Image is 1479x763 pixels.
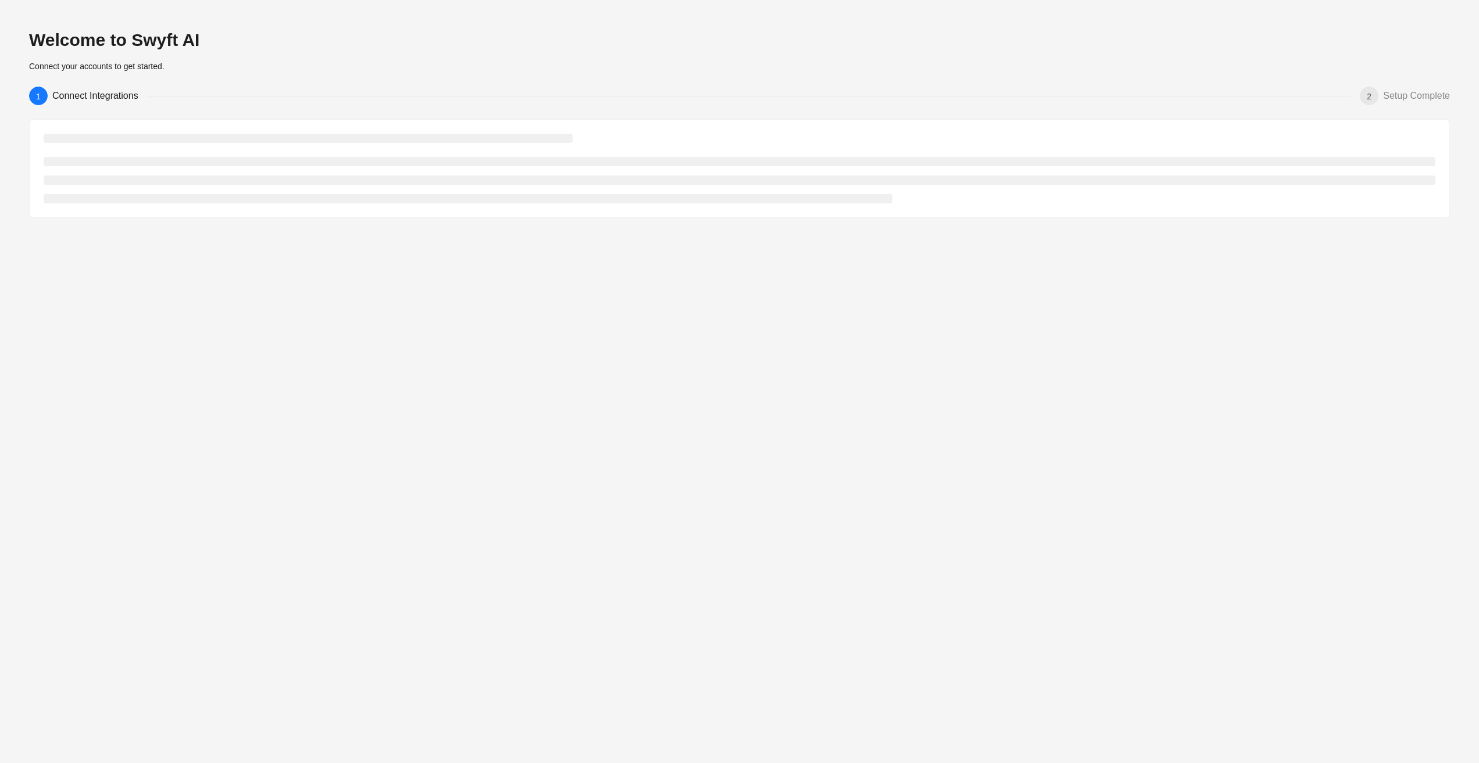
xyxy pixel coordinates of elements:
[36,92,41,101] span: 1
[29,62,165,71] span: Connect your accounts to get started.
[1367,92,1371,101] span: 2
[52,87,148,105] div: Connect Integrations
[1383,87,1450,105] div: Setup Complete
[29,29,1450,51] h2: Welcome to Swyft AI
